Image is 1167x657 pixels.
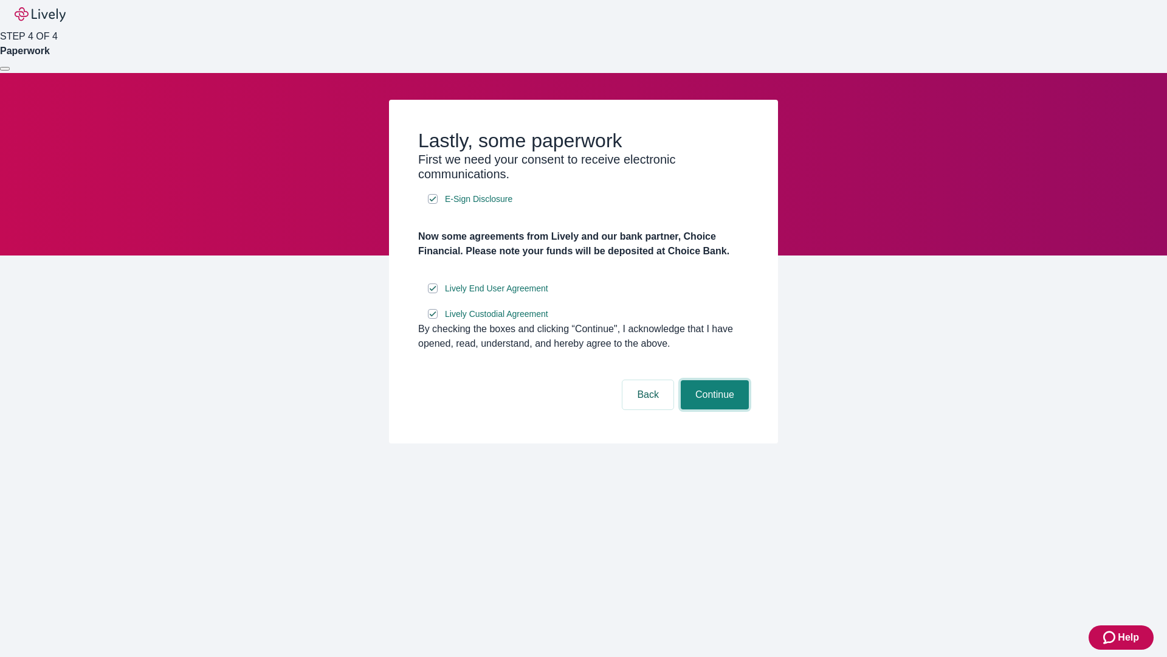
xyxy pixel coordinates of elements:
svg: Zendesk support icon [1103,630,1118,645]
button: Back [622,380,673,409]
div: By checking the boxes and clicking “Continue", I acknowledge that I have opened, read, understand... [418,322,749,351]
h2: Lastly, some paperwork [418,129,749,152]
span: Help [1118,630,1139,645]
button: Zendesk support iconHelp [1089,625,1154,650]
a: e-sign disclosure document [442,281,551,296]
img: Lively [15,7,66,22]
span: Lively Custodial Agreement [445,308,548,321]
h3: First we need your consent to receive electronic communications. [418,152,749,181]
a: e-sign disclosure document [442,307,551,322]
button: Continue [681,380,749,409]
a: e-sign disclosure document [442,192,515,207]
h4: Now some agreements from Lively and our bank partner, Choice Financial. Please note your funds wi... [418,229,749,259]
span: Lively End User Agreement [445,282,548,295]
span: E-Sign Disclosure [445,193,512,206]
